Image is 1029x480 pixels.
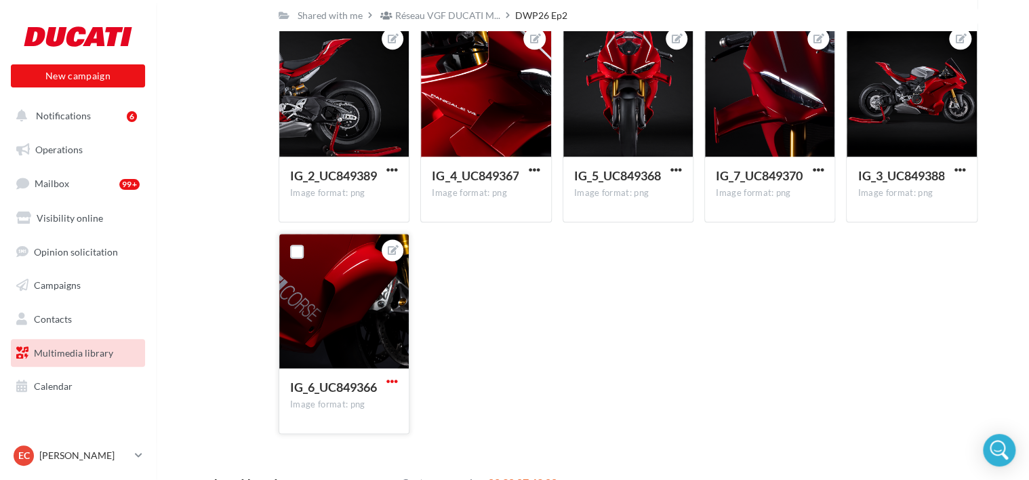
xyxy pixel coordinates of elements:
[857,187,965,199] div: Image format: png
[8,271,148,300] a: Campaigns
[34,279,81,291] span: Campaigns
[35,144,83,155] span: Operations
[290,380,377,395] span: IG_6_UC849366
[298,9,363,22] div: Shared with me
[8,169,148,198] a: Mailbox99+
[574,168,661,183] span: IG_5_UC849368
[34,245,118,257] span: Opinion solicitation
[36,110,91,121] span: Notifications
[8,102,142,130] button: Notifications 6
[290,187,398,199] div: Image format: png
[8,372,148,401] a: Calendar
[34,380,73,392] span: Calendar
[8,204,148,233] a: Visibility online
[8,238,148,266] a: Opinion solicitation
[716,187,824,199] div: Image format: png
[35,178,69,189] span: Mailbox
[11,443,145,468] a: EC [PERSON_NAME]
[432,168,519,183] span: IG_4_UC849367
[34,347,113,359] span: Multimedia library
[119,179,140,190] div: 99+
[39,449,129,462] p: [PERSON_NAME]
[395,9,500,22] span: Réseau VGF DUCATI M...
[574,187,682,199] div: Image format: png
[290,399,398,411] div: Image format: png
[432,187,540,199] div: Image format: png
[515,9,567,22] div: DWP26 Ep2
[290,168,377,183] span: IG_2_UC849389
[127,111,137,122] div: 6
[716,168,803,183] span: IG_7_UC849370
[8,136,148,164] a: Operations
[11,64,145,87] button: New campaign
[18,449,30,462] span: EC
[8,339,148,367] a: Multimedia library
[857,168,944,183] span: IG_3_UC849388
[983,434,1015,466] div: Open Intercom Messenger
[37,212,103,224] span: Visibility online
[34,313,72,325] span: Contacts
[8,305,148,334] a: Contacts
